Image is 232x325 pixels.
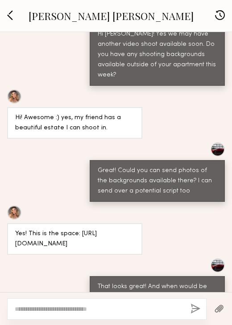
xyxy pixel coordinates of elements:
div: Yes! This is the space: [URL][DOMAIN_NAME] [15,229,134,249]
div: Hi [PERSON_NAME]! Yes we may have another video shoot available soon. Do you have any shooting ba... [98,29,217,80]
a: [PERSON_NAME] [PERSON_NAME] [29,9,194,23]
div: Great! Could you can send photos of the backgrounds available there? I can send over a potential ... [98,166,217,197]
div: Hi! Awesome :) yes, my friend has a beautiful estate I can shoot in. [15,113,134,133]
div: That looks great! And when would be the earliest you'd be able to film it? [98,282,217,302]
